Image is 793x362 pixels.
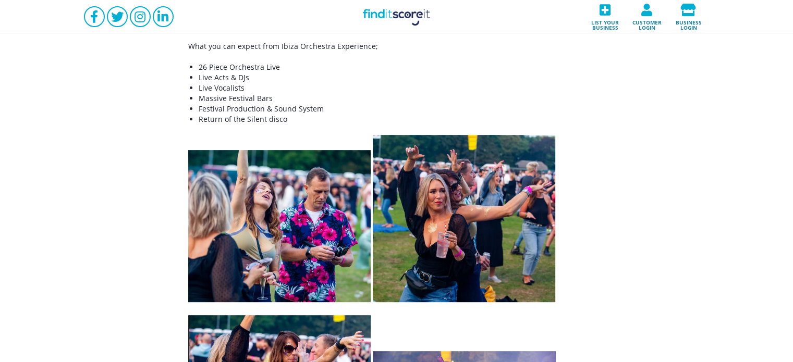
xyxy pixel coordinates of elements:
[199,93,605,104] li: Massive Festival Bars
[199,114,605,124] li: Return of the Silent disco
[671,16,706,30] span: Business login
[626,1,668,33] a: Customer login
[199,72,605,83] li: Live Acts & DJs
[199,83,605,93] li: Live Vocalists
[629,16,665,30] span: Customer login
[373,135,555,302] img: Screenshot_2025_08_28_131912.png
[588,16,623,30] span: List your business
[199,62,605,72] li: 26 Piece Orchestra Live
[584,1,626,33] a: List your business
[668,1,710,33] a: Business login
[188,150,371,302] img: Screenshot_2025_08_28_131851.png
[188,41,605,52] p: What you can expect from Ibiza Orchestra Experience;
[199,104,605,114] li: Festival Production & Sound System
